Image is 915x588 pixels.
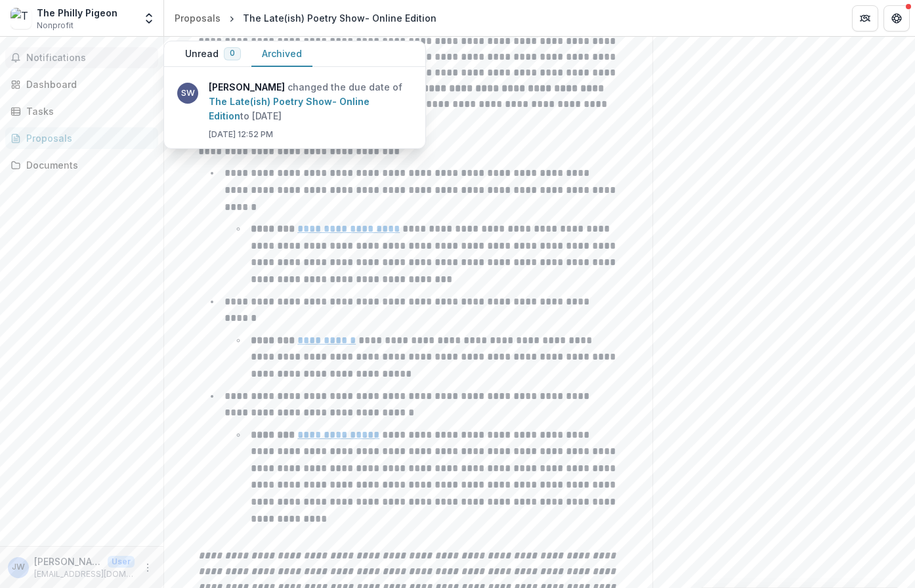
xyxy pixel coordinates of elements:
button: Open entity switcher [140,5,158,31]
div: The Philly Pigeon [37,6,117,20]
div: Proposals [26,131,148,145]
nav: breadcrumb [169,9,442,28]
div: Jacob Winterstein [12,563,25,572]
a: Documents [5,154,158,176]
div: Proposals [175,11,221,25]
button: Get Help [883,5,910,31]
a: Dashboard [5,73,158,95]
a: Proposals [169,9,226,28]
p: changed the due date of to [DATE] [209,80,412,123]
span: Notifications [26,52,153,64]
div: Tasks [26,104,148,118]
p: [EMAIL_ADDRESS][DOMAIN_NAME] [34,568,135,580]
div: Documents [26,158,148,172]
button: Unread [175,41,251,67]
p: User [108,556,135,568]
button: Partners [852,5,878,31]
div: Dashboard [26,77,148,91]
a: Tasks [5,100,158,122]
div: The Late(ish) Poetry Show- Online Edition [243,11,436,25]
button: Notifications [5,47,158,68]
p: [PERSON_NAME] [34,555,102,568]
span: 0 [230,49,235,58]
span: Nonprofit [37,20,74,31]
button: Archived [251,41,312,67]
img: The Philly Pigeon [11,8,32,29]
a: The Late(ish) Poetry Show- Online Edition [209,96,370,121]
button: More [140,560,156,576]
a: Proposals [5,127,158,149]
